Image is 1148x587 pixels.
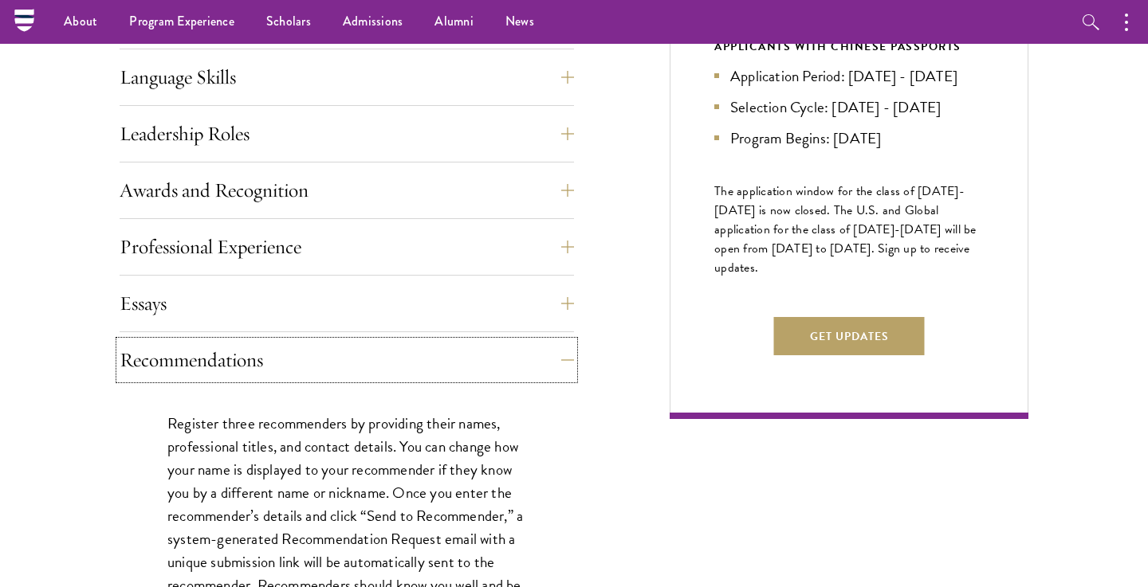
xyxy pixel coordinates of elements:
[120,284,574,323] button: Essays
[120,171,574,209] button: Awards and Recognition
[120,228,574,266] button: Professional Experience
[714,37,984,57] div: APPLICANTS WITH CHINESE PASSPORTS
[714,96,984,119] li: Selection Cycle: [DATE] - [DATE]
[714,182,977,277] span: The application window for the class of [DATE]-[DATE] is now closed. The U.S. and Global applicat...
[714,65,984,88] li: Application Period: [DATE] - [DATE]
[714,127,984,150] li: Program Begins: [DATE]
[120,115,574,153] button: Leadership Roles
[120,58,574,96] button: Language Skills
[120,341,574,379] button: Recommendations
[774,317,925,355] button: Get Updates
